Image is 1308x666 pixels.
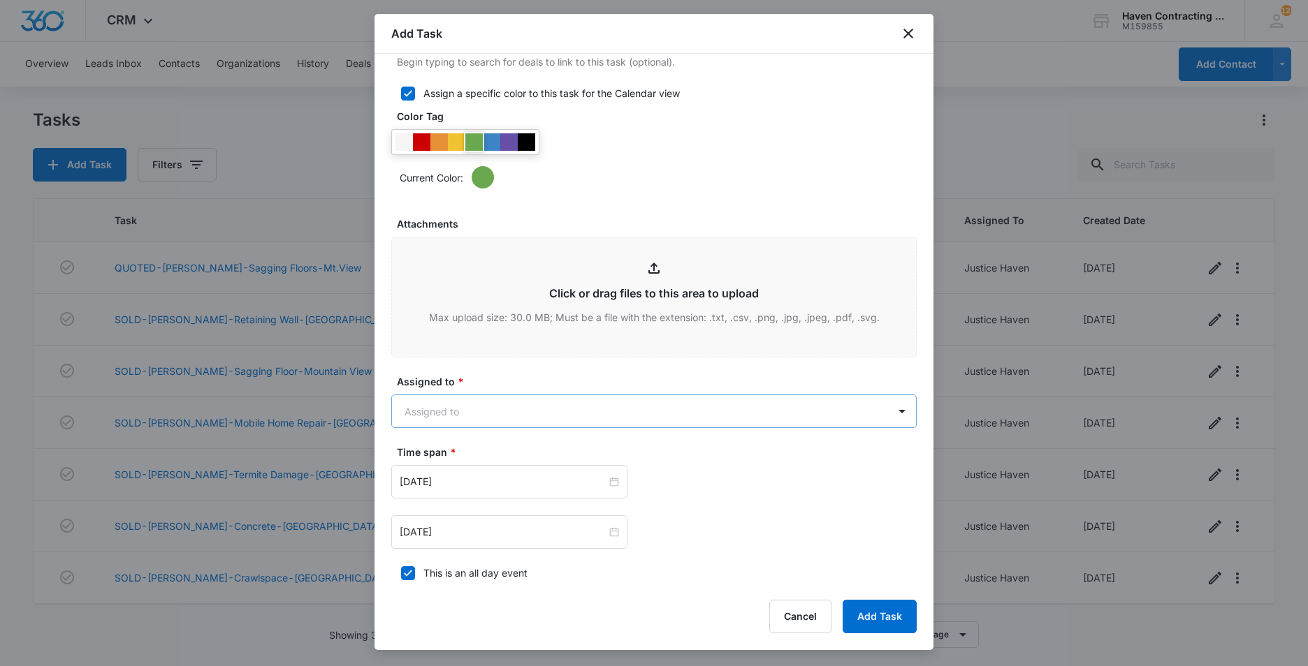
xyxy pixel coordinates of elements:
[397,374,922,389] label: Assigned to
[500,133,518,151] div: #674ea7
[397,109,922,124] label: Color Tag
[397,445,922,459] label: Time span
[400,474,606,489] input: Sep 4, 2025
[900,25,917,42] button: close
[423,565,528,580] div: This is an all day event
[518,133,535,151] div: #000000
[430,133,448,151] div: #e69138
[400,524,606,540] input: Sep 4, 2025
[413,133,430,151] div: #CC0000
[391,25,442,42] h1: Add Task
[397,54,917,69] p: Begin typing to search for deals to link to this task (optional).
[423,86,680,101] div: Assign a specific color to this task for the Calendar view
[448,133,465,151] div: #f1c232
[465,133,483,151] div: #6aa84f
[395,133,413,151] div: #F6F6F6
[769,600,831,633] button: Cancel
[483,133,500,151] div: #3d85c6
[397,216,922,231] label: Attachments
[843,600,917,633] button: Add Task
[400,170,463,185] p: Current Color:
